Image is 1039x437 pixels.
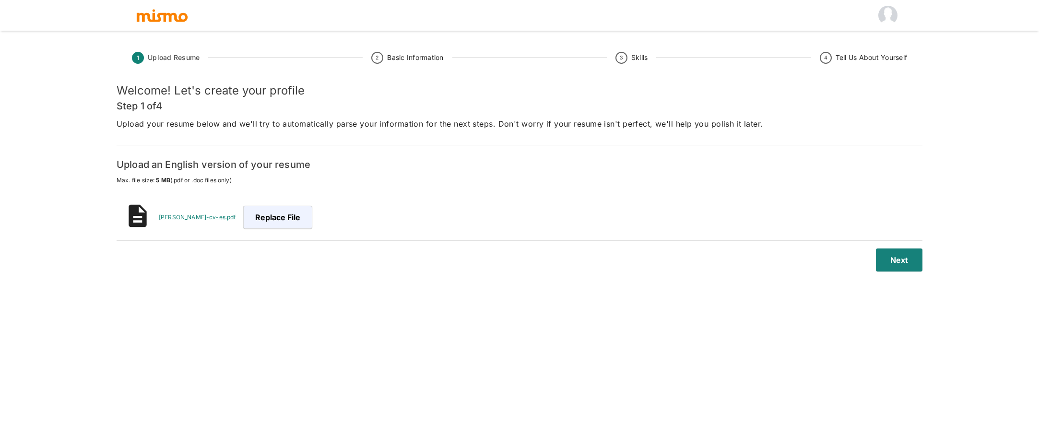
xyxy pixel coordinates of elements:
[117,176,922,185] span: Max. file size: (.pdf or .doc files only)
[136,8,189,23] img: logo
[620,55,623,61] text: 3
[878,6,897,25] img: Luis Anibal Olivares Zarraga
[387,53,443,62] span: Basic Information
[243,206,312,229] span: Replace file
[148,53,200,62] span: Upload Resume
[159,213,236,221] a: [PERSON_NAME]-cv-es.pdf
[824,55,827,61] text: 4
[836,53,908,62] span: Tell Us About Yourself
[117,83,922,98] h5: Welcome! Let's create your profile
[376,55,379,61] text: 2
[137,54,139,61] text: 1
[876,248,922,272] button: Next
[156,177,170,184] span: 5 MB
[631,53,648,62] span: Skills
[117,117,922,130] p: Upload your resume below and we'll try to automatically parse your information for the next steps...
[117,157,922,172] h6: Upload an English version of your resume
[117,98,922,114] h6: Step 1 of 4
